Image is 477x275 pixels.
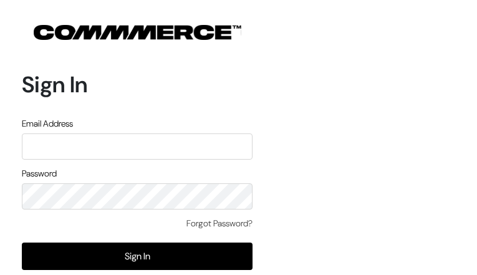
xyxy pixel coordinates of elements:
img: COMMMERCE [34,25,241,40]
label: Password [22,167,57,180]
button: Sign In [22,243,253,270]
label: Email Address [22,117,73,130]
a: Forgot Password? [186,217,253,230]
h1: Sign In [22,71,253,98]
